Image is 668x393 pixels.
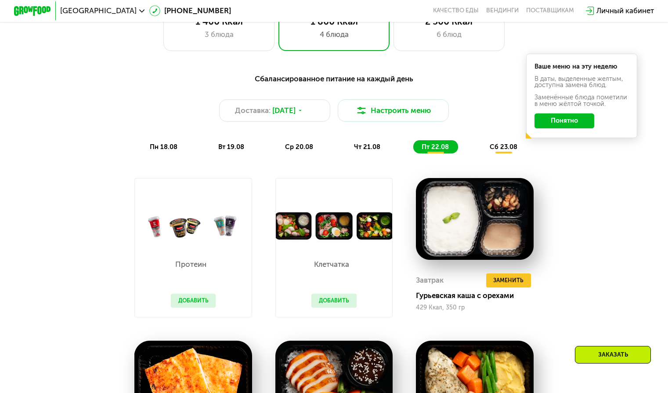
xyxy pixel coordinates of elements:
[493,276,524,285] span: Заменить
[272,105,296,116] span: [DATE]
[149,5,231,16] a: [PHONE_NUMBER]
[338,99,449,122] button: Настроить меню
[416,291,541,300] div: Гурьевская каша с орехами
[596,5,654,16] div: Личный кабинет
[486,7,519,15] a: Вендинги
[534,63,629,70] div: Ваше меню на эту неделю
[416,273,444,287] div: Завтрак
[490,143,517,151] span: сб 23.08
[311,294,357,308] button: Добавить
[235,105,271,116] span: Доставка:
[486,273,531,287] button: Заменить
[422,143,449,151] span: пт 22.08
[59,73,609,84] div: Сбалансированное питание на каждый день
[173,29,265,40] div: 3 блюда
[171,294,216,308] button: Добавить
[288,29,380,40] div: 4 блюда
[403,29,495,40] div: 6 блюд
[150,143,177,151] span: пн 18.08
[354,143,380,151] span: чт 21.08
[285,143,313,151] span: ср 20.08
[60,7,137,15] span: [GEOGRAPHIC_DATA]
[218,143,244,151] span: вт 19.08
[416,304,534,311] div: 429 Ккал, 350 гр
[534,94,629,107] div: Заменённые блюда пометили в меню жёлтой точкой.
[311,261,352,268] p: Клетчатка
[526,7,574,15] div: поставщикам
[534,113,594,128] button: Понятно
[534,76,629,89] div: В даты, выделенные желтым, доступна замена блюд.
[433,7,479,15] a: Качество еды
[575,346,651,364] div: Заказать
[171,261,212,268] p: Протеин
